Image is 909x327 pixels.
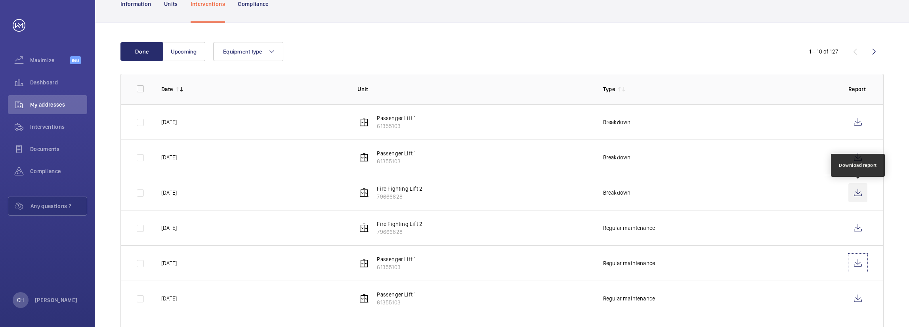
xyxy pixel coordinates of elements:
p: Type [603,85,615,93]
p: Date [161,85,173,93]
button: Equipment type [213,42,283,61]
p: 61355103 [377,263,416,271]
span: Compliance [30,167,87,175]
p: Breakdown [603,189,631,197]
span: Interventions [30,123,87,131]
p: 61355103 [377,157,416,165]
span: Equipment type [223,48,262,55]
span: Any questions ? [31,202,87,210]
p: [DATE] [161,294,177,302]
p: [DATE] [161,259,177,267]
button: Done [120,42,163,61]
p: CH [17,296,24,304]
p: Passenger Lift 1 [377,291,416,298]
p: Fire Fighting Lift 2 [377,185,422,193]
p: Breakdown [603,118,631,126]
p: 79666828 [377,228,422,236]
p: Passenger Lift 1 [377,255,416,263]
p: Fire Fighting Lift 2 [377,220,422,228]
p: Passenger Lift 1 [377,149,416,157]
img: elevator.svg [359,258,369,268]
p: 61355103 [377,122,416,130]
img: elevator.svg [359,188,369,197]
p: Regular maintenance [603,259,655,267]
div: 1 – 10 of 127 [809,48,838,55]
p: Regular maintenance [603,294,655,302]
p: [DATE] [161,189,177,197]
p: 61355103 [377,298,416,306]
p: Breakdown [603,153,631,161]
img: elevator.svg [359,153,369,162]
p: Regular maintenance [603,224,655,232]
span: Beta [70,56,81,64]
p: Report [848,85,867,93]
img: elevator.svg [359,117,369,127]
p: 79666828 [377,193,422,201]
img: elevator.svg [359,294,369,303]
img: elevator.svg [359,223,369,233]
p: Passenger Lift 1 [377,114,416,122]
span: Maximize [30,56,70,64]
p: [DATE] [161,224,177,232]
p: Unit [357,85,590,93]
span: My addresses [30,101,87,109]
div: Download report [839,162,877,169]
p: [DATE] [161,153,177,161]
p: [PERSON_NAME] [35,296,78,304]
span: Documents [30,145,87,153]
button: Upcoming [162,42,205,61]
p: [DATE] [161,118,177,126]
span: Dashboard [30,78,87,86]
